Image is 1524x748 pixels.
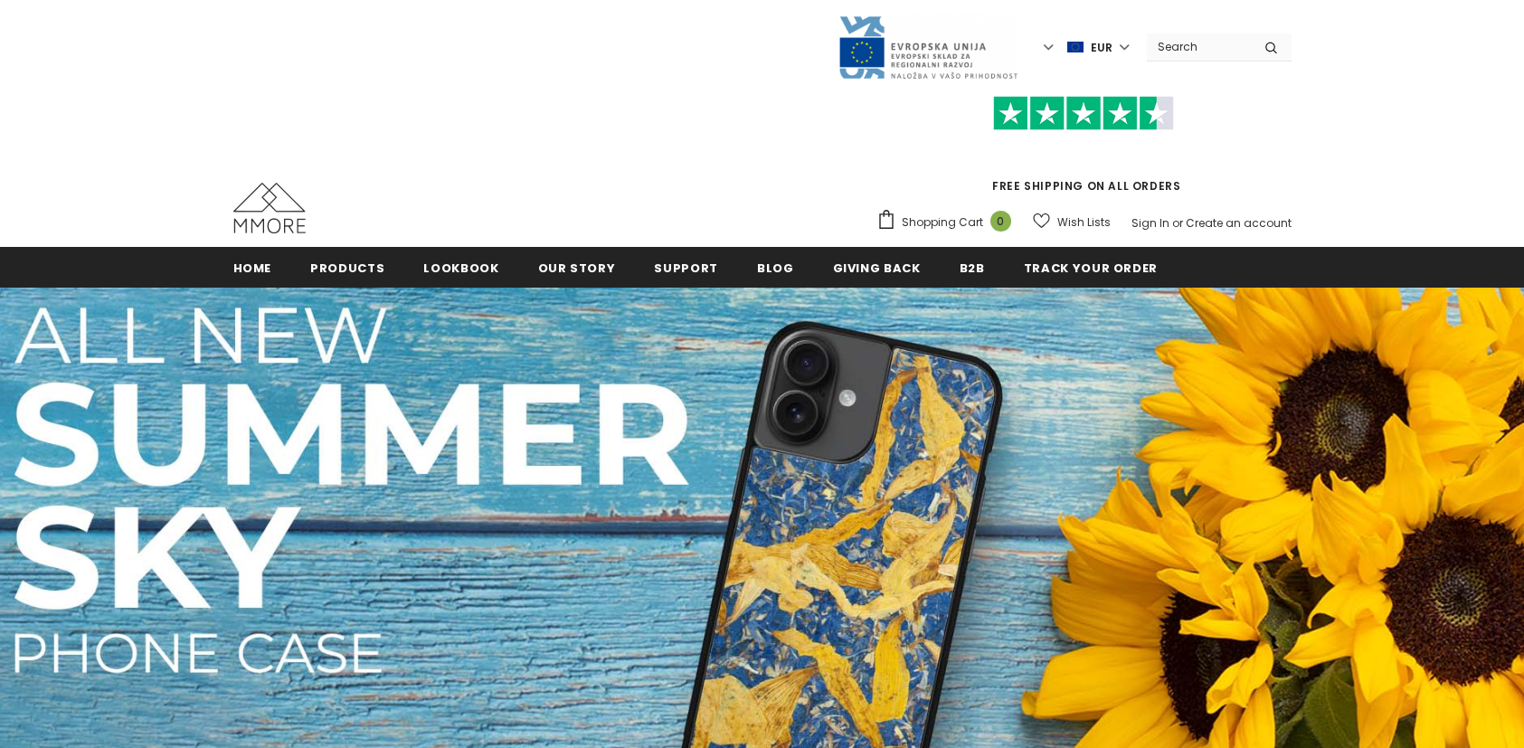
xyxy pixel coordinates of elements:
[233,183,306,233] img: MMORE Cases
[876,130,1292,177] iframe: Customer reviews powered by Trustpilot
[833,247,921,288] a: Giving back
[960,260,985,277] span: B2B
[423,247,498,288] a: Lookbook
[423,260,498,277] span: Lookbook
[876,209,1020,236] a: Shopping Cart 0
[538,247,616,288] a: Our Story
[1024,247,1158,288] a: Track your order
[993,96,1174,131] img: Trust Pilot Stars
[1024,260,1158,277] span: Track your order
[838,39,1018,54] a: Javni Razpis
[876,104,1292,194] span: FREE SHIPPING ON ALL ORDERS
[1131,215,1169,231] a: Sign In
[654,247,718,288] a: support
[990,211,1011,232] span: 0
[838,14,1018,80] img: Javni Razpis
[1172,215,1183,231] span: or
[757,260,794,277] span: Blog
[310,260,384,277] span: Products
[960,247,985,288] a: B2B
[233,260,272,277] span: Home
[1057,213,1111,232] span: Wish Lists
[833,260,921,277] span: Giving back
[538,260,616,277] span: Our Story
[233,247,272,288] a: Home
[1033,206,1111,238] a: Wish Lists
[310,247,384,288] a: Products
[1147,33,1251,60] input: Search Site
[757,247,794,288] a: Blog
[902,213,983,232] span: Shopping Cart
[1091,39,1112,57] span: EUR
[654,260,718,277] span: support
[1186,215,1292,231] a: Create an account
